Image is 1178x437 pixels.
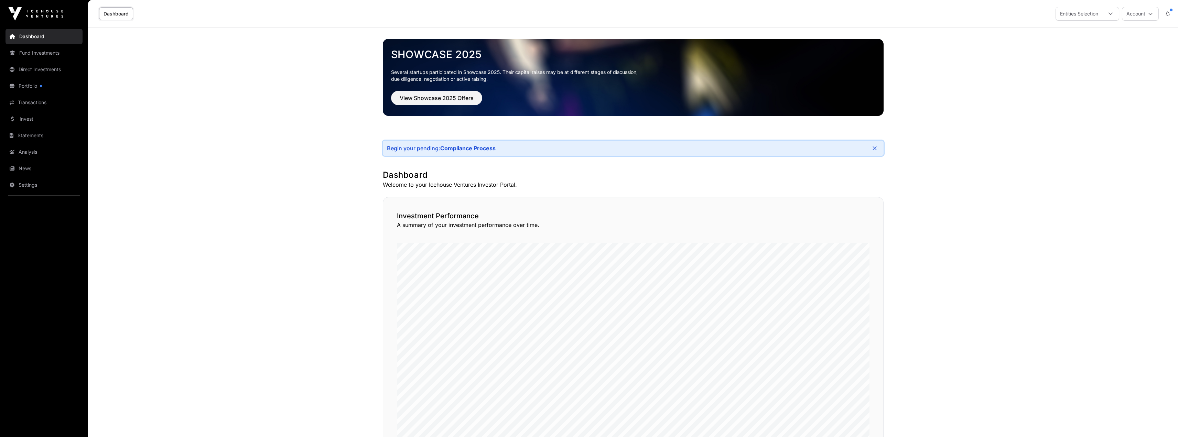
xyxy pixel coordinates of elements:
button: Close [870,143,879,153]
h2: Investment Performance [397,211,869,221]
a: Direct Investments [6,62,83,77]
a: Compliance Process [440,145,496,152]
button: View Showcase 2025 Offers [391,91,482,105]
a: Settings [6,177,83,193]
span: View Showcase 2025 Offers [400,94,474,102]
p: A summary of your investment performance over time. [397,221,869,229]
img: Icehouse Ventures Logo [8,7,63,21]
a: Dashboard [6,29,83,44]
h1: Dashboard [383,170,884,181]
button: Account [1122,7,1159,21]
a: Portfolio [6,78,83,94]
img: Showcase 2025 [383,39,884,116]
p: Welcome to your Icehouse Ventures Investor Portal. [383,181,884,189]
a: Invest [6,111,83,127]
a: View Showcase 2025 Offers [391,98,482,105]
a: News [6,161,83,176]
a: Statements [6,128,83,143]
a: Analysis [6,144,83,160]
a: Showcase 2025 [391,48,875,61]
div: Begin your pending: [387,145,496,152]
a: Dashboard [99,7,133,20]
div: Entities Selection [1056,7,1102,20]
p: Several startups participated in Showcase 2025. Their capital raises may be at different stages o... [391,69,875,83]
a: Fund Investments [6,45,83,61]
a: Transactions [6,95,83,110]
